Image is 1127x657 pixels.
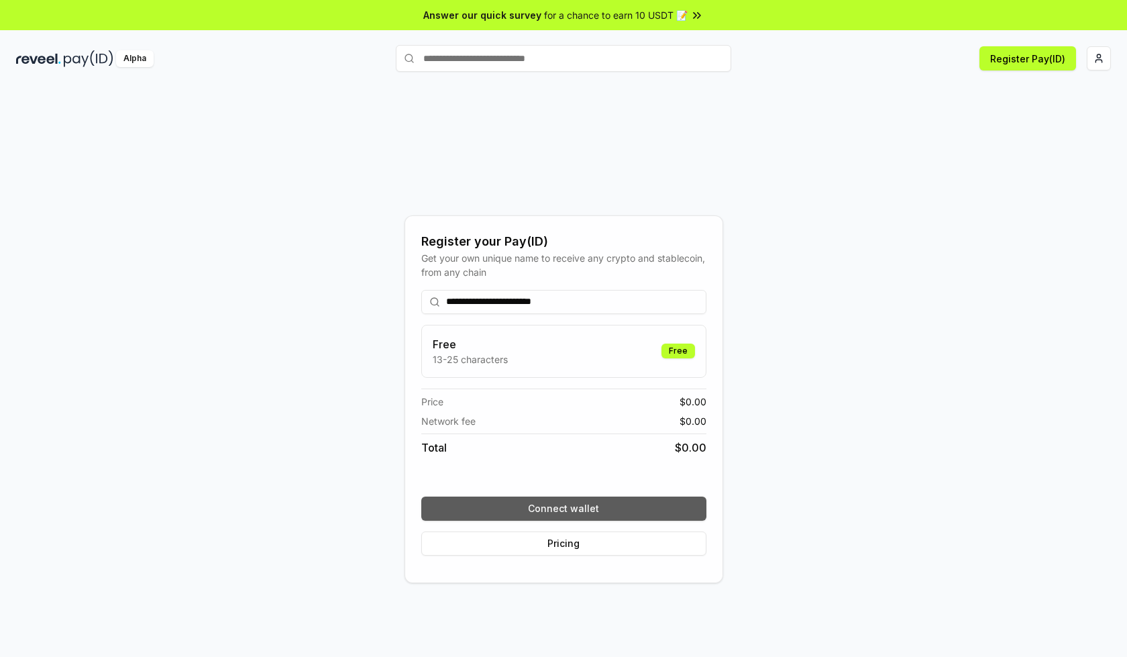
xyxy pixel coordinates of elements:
p: 13-25 characters [433,352,508,366]
button: Connect wallet [421,497,706,521]
div: Alpha [116,50,154,67]
span: $ 0.00 [675,440,706,456]
img: reveel_dark [16,50,61,67]
span: Total [421,440,447,456]
span: $ 0.00 [680,414,706,428]
div: Register your Pay(ID) [421,232,706,251]
span: $ 0.00 [680,395,706,409]
span: for a chance to earn 10 USDT 📝 [544,8,688,22]
div: Get your own unique name to receive any crypto and stablecoin, from any chain [421,251,706,279]
button: Register Pay(ID) [979,46,1076,70]
span: Price [421,395,443,409]
button: Pricing [421,532,706,556]
img: pay_id [64,50,113,67]
span: Network fee [421,414,476,428]
div: Free [661,344,695,358]
span: Answer our quick survey [423,8,541,22]
h3: Free [433,336,508,352]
